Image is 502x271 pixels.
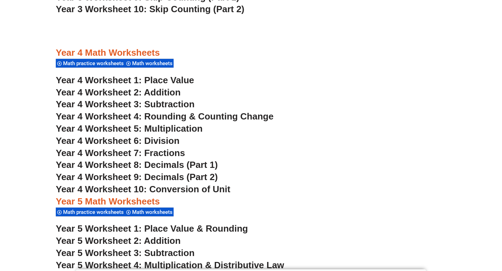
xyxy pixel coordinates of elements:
a: Year 5 Worksheet 2: Addition [56,235,181,246]
div: Math practice worksheets [56,207,125,217]
a: Year 4 Worksheet 2: Addition [56,87,181,98]
a: Year 4 Worksheet 3: Subtraction [56,99,195,109]
a: Year 4 Worksheet 9: Decimals (Part 2) [56,172,218,182]
h3: Year 5 Math Worksheets [56,196,446,208]
div: Math worksheets [125,207,174,217]
a: Year 4 Worksheet 6: Division [56,135,180,146]
span: Math worksheets [132,60,175,67]
span: Math worksheets [132,209,175,215]
div: Math practice worksheets [56,59,125,68]
span: Math practice worksheets [63,209,126,215]
a: Year 5 Worksheet 4: Multiplication & Distributive Law [56,260,284,270]
h3: Year 4 Math Worksheets [56,47,446,59]
iframe: Chat Widget [382,192,502,271]
a: Year 5 Worksheet 3: Subtraction [56,248,195,258]
a: Year 4 Worksheet 8: Decimals (Part 1) [56,160,218,170]
div: Math worksheets [125,59,174,68]
a: Year 5 Worksheet 1: Place Value & Rounding [56,223,248,234]
a: Year 4 Worksheet 10: Conversion of Unit [56,184,230,194]
a: Year 3 Worksheet 10: Skip Counting (Part 2) [56,4,244,14]
a: Year 4 Worksheet 1: Place Value [56,75,194,85]
a: Year 4 Worksheet 5: Multiplication [56,123,203,134]
a: Year 4 Worksheet 7: Fractions [56,148,185,158]
span: Math practice worksheets [63,60,126,67]
a: Year 4 Worksheet 4: Rounding & Counting Change [56,111,274,122]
